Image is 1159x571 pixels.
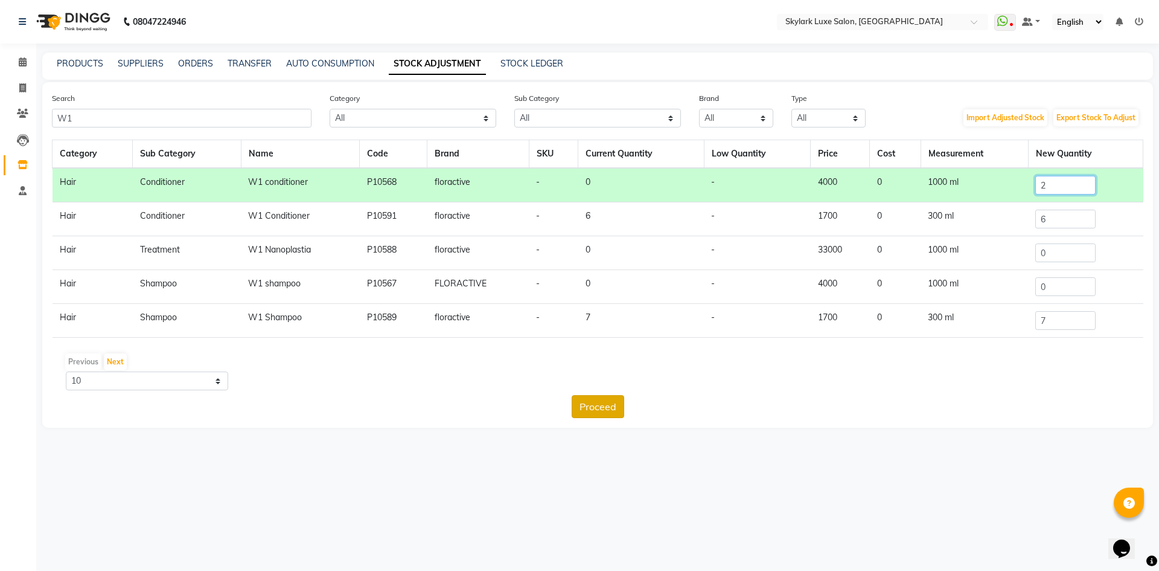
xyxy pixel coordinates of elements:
th: Measurement [921,140,1028,169]
td: - [529,270,578,304]
td: P10588 [360,236,427,270]
td: FLORACTIVE [427,270,529,304]
td: - [529,236,578,270]
label: Type [791,93,807,104]
td: - [704,168,810,202]
td: - [704,236,810,270]
td: W1 shampoo [241,270,359,304]
button: Import Adjusted Stock [963,109,1047,126]
a: STOCK ADJUSTMENT [389,53,486,75]
label: Search [52,93,75,104]
td: floractive [427,168,529,202]
td: P10589 [360,304,427,338]
td: P10568 [360,168,427,202]
img: logo [31,5,113,39]
td: W1 conditioner [241,168,359,202]
td: 1000 ml [921,168,1028,202]
label: Category [330,93,360,104]
th: Price [811,140,870,169]
td: 0 [870,304,921,338]
td: Conditioner [133,202,241,236]
td: - [529,202,578,236]
td: floractive [427,304,529,338]
td: W1 Nanoplastia [241,236,359,270]
td: - [529,168,578,202]
a: PRODUCTS [57,58,103,69]
b: 08047224946 [133,5,186,39]
td: Treatment [133,236,241,270]
th: New Quantity [1028,140,1143,169]
a: TRANSFER [228,58,272,69]
th: Code [360,140,427,169]
th: Name [241,140,359,169]
button: Proceed [572,395,624,418]
td: - [704,202,810,236]
a: SUPPLIERS [118,58,164,69]
td: - [529,304,578,338]
th: SKU [529,140,578,169]
td: 33000 [811,236,870,270]
td: 300 ml [921,304,1028,338]
th: Category [53,140,133,169]
td: 0 [578,168,704,202]
a: STOCK LEDGER [500,58,563,69]
label: Sub Category [514,93,559,104]
td: Hair [53,270,133,304]
td: W1 Shampoo [241,304,359,338]
td: 1700 [811,304,870,338]
td: 7 [578,304,704,338]
th: Brand [427,140,529,169]
td: 0 [870,202,921,236]
th: Sub Category [133,140,241,169]
td: Conditioner [133,168,241,202]
label: Brand [699,93,719,104]
td: 300 ml [921,202,1028,236]
td: Hair [53,202,133,236]
a: ORDERS [178,58,213,69]
th: Low Quantity [704,140,810,169]
td: floractive [427,202,529,236]
td: - [704,270,810,304]
td: 0 [870,168,921,202]
td: 0 [870,236,921,270]
td: 0 [578,270,704,304]
td: 0 [578,236,704,270]
td: - [704,304,810,338]
td: 1700 [811,202,870,236]
button: Export Stock To Adjust [1053,109,1138,126]
a: AUTO CONSUMPTION [286,58,374,69]
th: Current Quantity [578,140,704,169]
td: 6 [578,202,704,236]
td: Hair [53,304,133,338]
td: W1 Conditioner [241,202,359,236]
input: Search Product [52,109,311,127]
td: Hair [53,168,133,202]
td: 0 [870,270,921,304]
td: 4000 [811,270,870,304]
td: 4000 [811,168,870,202]
td: Shampoo [133,270,241,304]
td: P10567 [360,270,427,304]
td: Hair [53,236,133,270]
td: Shampoo [133,304,241,338]
iframe: chat widget [1108,523,1147,559]
td: P10591 [360,202,427,236]
th: Cost [870,140,921,169]
td: 1000 ml [921,270,1028,304]
button: Next [104,353,127,370]
td: floractive [427,236,529,270]
td: 1000 ml [921,236,1028,270]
